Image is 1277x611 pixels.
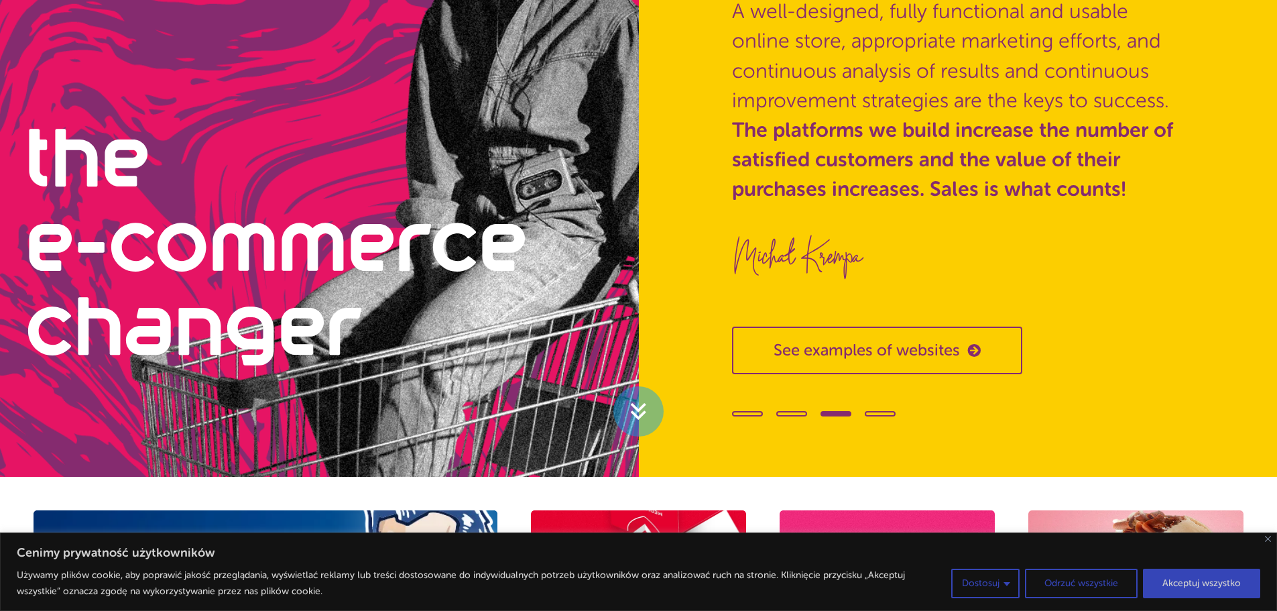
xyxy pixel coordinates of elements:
[1025,569,1138,598] button: Odrzuć wszystkie
[1265,536,1271,542] button: Blisko
[25,121,528,374] h1: the e-commerce changer
[732,411,763,416] span: Go to slide 1
[951,569,1020,598] button: Dostosuj
[732,327,1022,374] a: See examples of websites
[776,411,807,416] span: Go to slide 2
[774,341,960,359] span: See examples of websites
[17,545,1260,561] p: Cenimy prywatność użytkowników
[17,567,941,600] p: Używamy plików cookie, aby poprawić jakość przeglądania, wyświetlać reklamy lub treści dostosowan...
[865,411,896,416] span: Go to slide 4
[1265,536,1271,542] img: Close
[820,411,851,416] span: Go to slide 3
[732,119,1173,201] strong: The platforms we build increase the number of satisfied customers and the value of their purchase...
[1143,569,1260,598] button: Akceptuj wszystko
